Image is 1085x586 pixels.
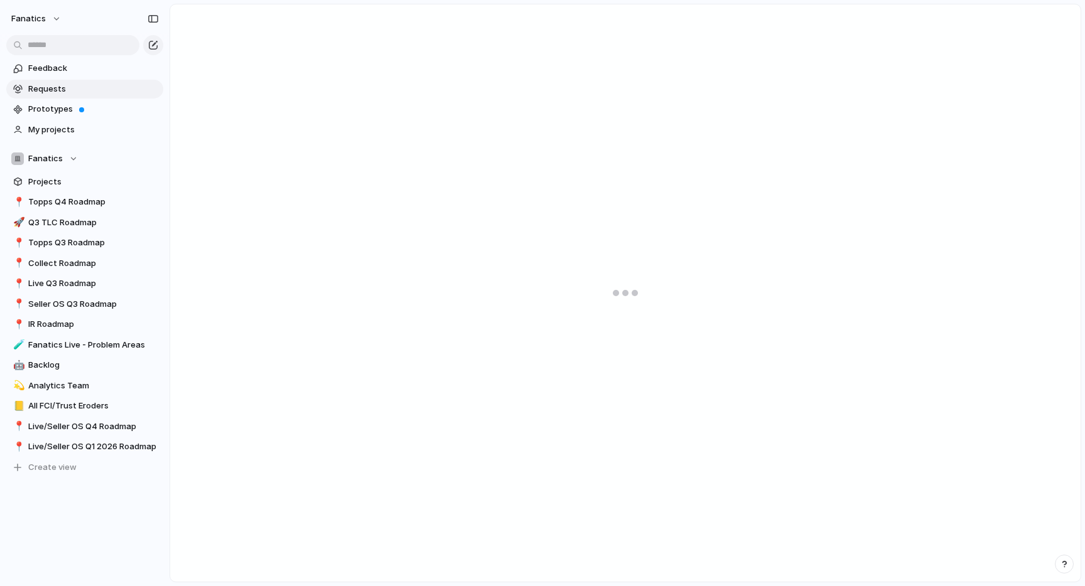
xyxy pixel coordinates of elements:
a: 💫Analytics Team [6,376,163,395]
span: Topps Q4 Roadmap [28,196,159,208]
button: 🧪 [11,339,24,351]
div: 💫 [13,378,22,393]
span: Projects [28,176,159,188]
span: All FCI/Trust Eroders [28,400,159,412]
span: Live Q3 Roadmap [28,277,159,290]
span: Topps Q3 Roadmap [28,237,159,249]
a: 🤖Backlog [6,356,163,375]
button: 📍 [11,277,24,290]
span: Analytics Team [28,380,159,392]
button: Create view [6,458,163,477]
a: Projects [6,173,163,191]
a: 📒All FCI/Trust Eroders [6,397,163,415]
div: 📍 [13,440,22,454]
div: 📍 [13,419,22,434]
div: 📍 [13,297,22,311]
span: Prototypes [28,103,159,115]
button: 📍 [11,318,24,331]
span: Live/Seller OS Q4 Roadmap [28,420,159,433]
div: 📒 [13,399,22,413]
span: Create view [28,461,77,474]
span: IR Roadmap [28,318,159,331]
span: Seller OS Q3 Roadmap [28,298,159,311]
span: Feedback [28,62,159,75]
div: 🧪 [13,338,22,352]
a: 📍Live Q3 Roadmap [6,274,163,293]
button: 💫 [11,380,24,392]
div: 🚀 [13,215,22,230]
a: 📍Live/Seller OS Q1 2026 Roadmap [6,437,163,456]
span: Fanatics [28,152,63,165]
button: 📍 [11,257,24,270]
div: 📍 [13,236,22,250]
button: 📍 [11,298,24,311]
a: 🧪Fanatics Live - Problem Areas [6,336,163,354]
a: 📍Seller OS Q3 Roadmap [6,295,163,314]
a: Prototypes [6,100,163,119]
button: 📍 [11,237,24,249]
button: 📒 [11,400,24,412]
button: fanatics [6,9,68,29]
button: Fanatics [6,149,163,168]
a: 📍Live/Seller OS Q4 Roadmap [6,417,163,436]
span: Backlog [28,359,159,371]
a: 🚀Q3 TLC Roadmap [6,213,163,232]
a: 📍Topps Q4 Roadmap [6,193,163,211]
a: 📍IR Roadmap [6,315,163,334]
button: 📍 [11,440,24,453]
a: 📍Collect Roadmap [6,254,163,273]
span: Collect Roadmap [28,257,159,270]
span: Live/Seller OS Q1 2026 Roadmap [28,440,159,453]
a: 📍Topps Q3 Roadmap [6,233,163,252]
button: 📍 [11,420,24,433]
span: Fanatics Live - Problem Areas [28,339,159,351]
a: Feedback [6,59,163,78]
button: 📍 [11,196,24,208]
div: 📍 [13,195,22,210]
div: 📍 [13,317,22,332]
span: Requests [28,83,159,95]
span: fanatics [11,13,46,25]
button: 🚀 [11,216,24,229]
span: My projects [28,124,159,136]
div: 📍 [13,256,22,270]
div: 🤖 [13,358,22,373]
a: Requests [6,80,163,99]
span: Q3 TLC Roadmap [28,216,159,229]
button: 🤖 [11,359,24,371]
a: My projects [6,120,163,139]
div: 📍 [13,277,22,291]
